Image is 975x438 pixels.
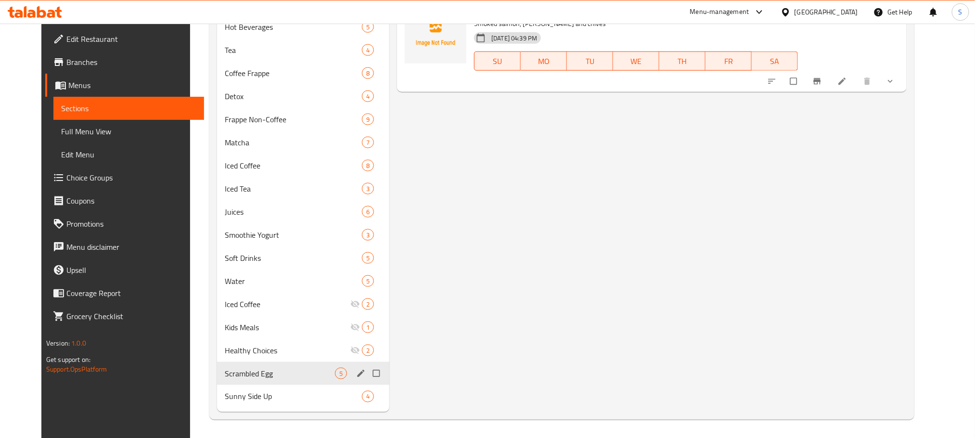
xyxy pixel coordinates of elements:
div: Soft Drinks [225,252,362,264]
span: S [959,7,962,17]
a: Upsell [45,258,204,282]
span: FR [709,54,748,68]
a: Coverage Report [45,282,204,305]
span: 1.0.0 [71,337,86,349]
span: Coverage Report [66,287,196,299]
div: items [362,229,374,241]
button: FR [706,52,752,71]
span: Edit Menu [61,149,196,160]
div: items [362,114,374,125]
div: items [335,368,347,379]
span: 5 [362,23,373,32]
div: Smoothie Yogurt3 [217,223,389,246]
span: Choice Groups [66,172,196,183]
span: Coffee Frappe [225,67,362,79]
button: delete [857,71,880,92]
span: 3 [362,231,373,240]
span: Juices [225,206,362,218]
span: MO [525,54,563,68]
a: Support.OpsPlatform [46,363,107,375]
div: items [362,160,374,171]
div: Iced Tea3 [217,177,389,200]
div: Coffee Frappe8 [217,62,389,85]
div: Water5 [217,270,389,293]
span: 8 [362,69,373,78]
button: sort-choices [761,71,784,92]
span: Scrambled Egg [225,368,335,379]
button: TH [659,52,706,71]
a: Coupons [45,189,204,212]
svg: Show Choices [885,77,895,86]
div: Water [225,275,362,287]
span: Frappe Non-Coffee [225,114,362,125]
div: Iced Coffee8 [217,154,389,177]
span: 5 [335,369,346,378]
span: TU [571,54,609,68]
span: 4 [362,392,373,401]
a: Menu disclaimer [45,235,204,258]
span: 8 [362,161,373,170]
svg: Inactive section [350,346,360,355]
span: 2 [362,300,373,309]
span: Iced Tea [225,183,362,194]
span: Detox [225,90,362,102]
div: Hot Beverages5 [217,15,389,39]
span: Coupons [66,195,196,206]
div: Sunny Side Up4 [217,385,389,408]
div: items [362,67,374,79]
div: items [362,44,374,56]
div: Matcha7 [217,131,389,154]
div: Menu-management [690,6,749,18]
span: 4 [362,46,373,55]
span: TH [663,54,702,68]
div: items [362,21,374,33]
div: items [362,90,374,102]
span: 5 [362,254,373,263]
span: 2 [362,346,373,355]
div: items [362,391,374,402]
span: WE [617,54,655,68]
a: Choice Groups [45,166,204,189]
button: WE [613,52,659,71]
div: items [362,298,374,310]
span: Branches [66,56,196,68]
img: Scrambled Egg With Salmon [405,2,466,64]
svg: Inactive section [350,299,360,309]
span: Iced Coffee [225,160,362,171]
a: Edit menu item [837,77,849,86]
span: Menu disclaimer [66,241,196,253]
a: Branches [45,51,204,74]
span: 7 [362,138,373,147]
span: Iced Coffee [225,298,350,310]
div: [GEOGRAPHIC_DATA] [795,7,858,17]
div: Frappe Non-Coffee9 [217,108,389,131]
span: Version: [46,337,70,349]
div: Hot Beverages [225,21,362,33]
button: MO [521,52,567,71]
span: Tea [225,44,362,56]
a: Edit Restaurant [45,27,204,51]
span: Menus [68,79,196,91]
button: SA [752,52,798,71]
div: items [362,322,374,333]
div: Tea4 [217,39,389,62]
span: 3 [362,184,373,193]
span: [DATE] 04:39 PM [487,34,541,43]
span: SA [756,54,794,68]
span: Smoothie Yogurt [225,229,362,241]
span: Matcha [225,137,362,148]
a: Sections [53,97,204,120]
span: Edit Restaurant [66,33,196,45]
div: Healthy Choices2 [217,339,389,362]
span: 9 [362,115,373,124]
div: items [362,137,374,148]
span: Promotions [66,218,196,230]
